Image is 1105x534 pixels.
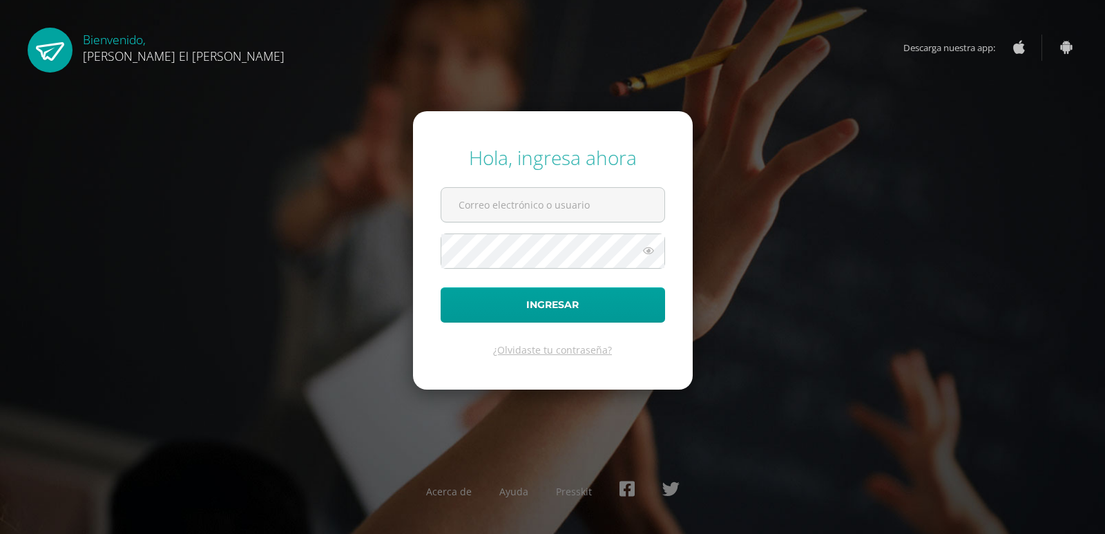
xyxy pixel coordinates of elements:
span: [PERSON_NAME] El [PERSON_NAME] [83,48,285,64]
a: Presskit [556,485,592,498]
button: Ingresar [441,287,665,323]
div: Hola, ingresa ahora [441,144,665,171]
span: Descarga nuestra app: [903,35,1009,61]
div: Bienvenido, [83,28,285,64]
input: Correo electrónico o usuario [441,188,664,222]
a: Acerca de [426,485,472,498]
a: ¿Olvidaste tu contraseña? [493,343,612,356]
a: Ayuda [499,485,528,498]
